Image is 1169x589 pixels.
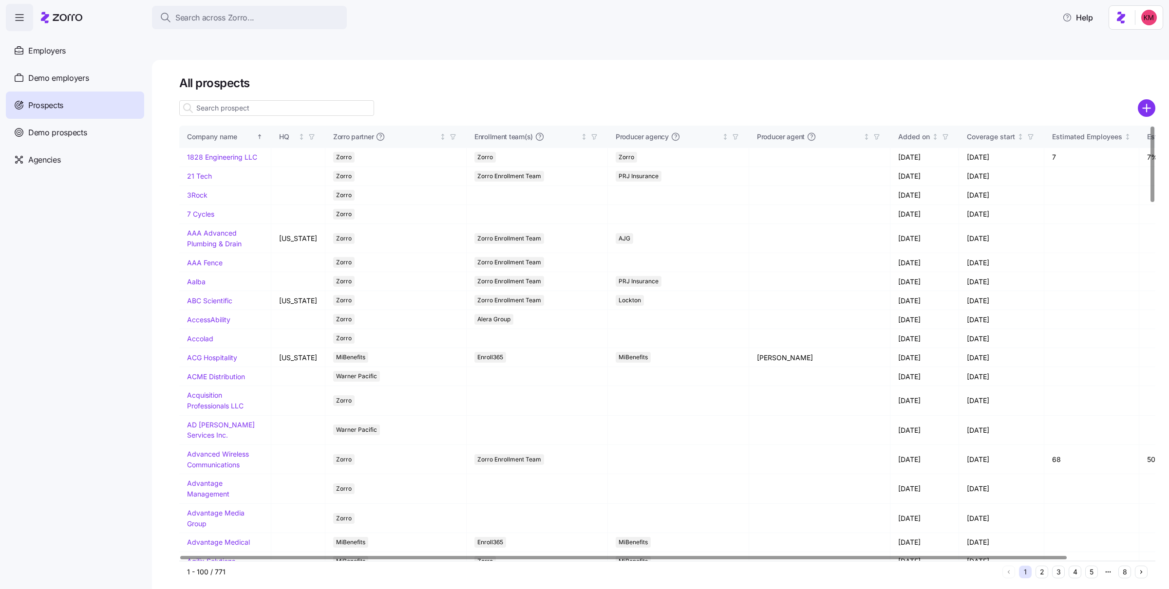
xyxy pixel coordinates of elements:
a: Aalba [187,277,206,286]
span: Producer agency [616,132,669,142]
td: [DATE] [890,416,959,445]
div: Not sorted [863,133,870,140]
span: Zorro [336,257,352,268]
span: Zorro Enrollment Team [477,233,541,244]
td: [DATE] [890,504,959,533]
span: Zorro [336,276,352,287]
span: Search across Zorro... [175,12,254,24]
a: 3Rock [187,191,207,199]
span: PRJ Insurance [619,171,659,182]
td: [DATE] [959,148,1044,167]
td: [DATE] [959,253,1044,272]
span: Lockton [619,295,641,306]
span: Zorro [336,483,352,494]
span: Agencies [28,154,60,166]
img: 8fbd33f679504da1795a6676107ffb9e [1141,10,1157,25]
td: [DATE] [959,224,1044,253]
td: [DATE] [890,253,959,272]
span: MiBenefits [336,537,365,548]
td: [DATE] [890,552,959,571]
a: 7 Cycles [187,210,214,218]
td: [DATE] [890,367,959,386]
div: Coverage start [967,131,1015,142]
div: HQ [279,131,296,142]
td: [DATE] [890,474,959,503]
a: Advantage Management [187,479,229,498]
span: Zorro [336,454,352,465]
div: Not sorted [298,133,305,140]
th: Added onNot sorted [890,126,959,148]
div: Not sorted [1124,133,1131,140]
button: 1 [1019,566,1032,578]
span: Enrollment team(s) [474,132,533,142]
a: AAA Fence [187,258,223,267]
td: [DATE] [890,386,959,415]
span: PRJ Insurance [619,276,659,287]
td: [US_STATE] [271,348,325,367]
td: [DATE] [959,329,1044,348]
a: Accolad [187,334,213,343]
th: Estimated EmployeesNot sorted [1044,126,1139,148]
td: 68 [1044,445,1139,474]
td: [US_STATE] [271,224,325,253]
td: 7 [1044,148,1139,167]
span: Zorro Enrollment Team [477,171,541,182]
span: AJG [619,233,630,244]
td: [DATE] [959,167,1044,186]
a: 21 Tech [187,172,212,180]
span: Demo employers [28,72,89,84]
td: [DATE] [959,386,1044,415]
span: Zorro [336,190,352,201]
span: Enroll365 [477,352,503,363]
div: Estimated Employees [1052,131,1122,142]
button: 5 [1085,566,1098,578]
th: Producer agencyNot sorted [608,126,749,148]
td: [DATE] [959,291,1044,310]
div: Sorted ascending [256,133,263,140]
div: Not sorted [932,133,939,140]
span: Zorro Enrollment Team [477,295,541,306]
td: [DATE] [959,416,1044,445]
td: [DATE] [890,348,959,367]
td: [DATE] [890,205,959,224]
td: [DATE] [959,186,1044,205]
td: [DATE] [890,445,959,474]
th: Enrollment team(s)Not sorted [467,126,608,148]
span: Alera Group [477,314,510,325]
td: [DATE] [890,272,959,291]
a: ACME Distribution [187,372,245,381]
td: [DATE] [959,272,1044,291]
svg: add icon [1138,99,1155,117]
div: Added on [898,131,930,142]
span: Zorro [336,152,352,163]
td: [DATE] [890,224,959,253]
a: Advantage Medical [187,538,250,546]
a: Advanced Wireless Communications [187,450,249,469]
div: Not sorted [722,133,729,140]
span: Zorro Enrollment Team [477,257,541,268]
td: [US_STATE] [271,291,325,310]
td: [PERSON_NAME] [749,348,890,367]
td: [DATE] [890,533,959,552]
span: Zorro Enrollment Team [477,454,541,465]
button: Previous page [1002,566,1015,578]
th: HQNot sorted [271,126,325,148]
a: AAA Advanced Plumbing & Drain [187,229,242,248]
a: Demo prospects [6,119,144,146]
td: [DATE] [959,445,1044,474]
button: Next page [1135,566,1148,578]
a: Advantage Media Group [187,509,245,528]
button: Search across Zorro... [152,6,347,29]
span: Zorro [477,152,493,163]
h1: All prospects [179,75,1155,91]
th: Zorro partnerNot sorted [325,126,467,148]
td: [DATE] [890,186,959,205]
span: Warner Pacific [336,424,377,435]
th: Producer agentNot sorted [749,126,890,148]
td: [DATE] [890,148,959,167]
span: Zorro [336,295,352,306]
span: Employers [28,45,66,57]
span: Zorro [336,314,352,325]
td: [DATE] [890,291,959,310]
a: Prospects [6,92,144,119]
